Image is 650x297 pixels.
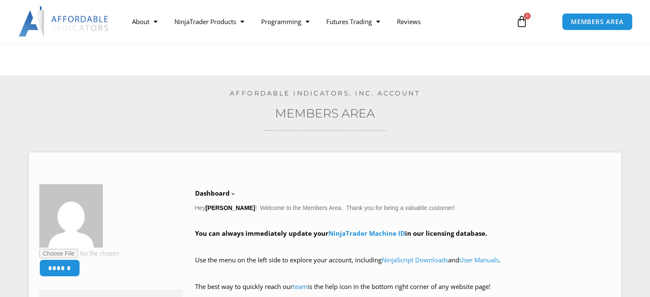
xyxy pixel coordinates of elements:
[253,12,318,31] a: Programming
[459,256,499,264] a: User Manuals
[166,12,253,31] a: NinjaTrader Products
[571,19,624,25] span: MEMBERS AREA
[195,189,235,197] b: Dashboard –
[275,106,375,120] a: Members Area
[328,229,405,237] a: NinjaTrader Machine ID
[524,13,531,19] span: 0
[124,12,166,31] a: About
[503,9,540,34] a: 0
[124,12,507,31] nav: Menu
[388,12,429,31] a: Reviews
[195,254,611,278] p: Use the menu on the left side to explore your account, including and .
[230,89,421,97] a: Affordable Indicators, Inc. Account
[318,12,388,31] a: Futures Trading
[205,204,255,211] strong: [PERSON_NAME]
[293,282,308,291] a: team
[195,229,487,237] strong: You can always immediately update your in our licensing database.
[39,184,103,248] img: 2771a77d4691f59bc5c1e22c083d93da02f243126cb7dab42ce6a7ec08b9cd1c
[19,6,110,37] img: LogoAI | Affordable Indicators – NinjaTrader
[562,13,633,30] a: MEMBERS AREA
[382,256,448,264] a: NinjaScript Downloads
